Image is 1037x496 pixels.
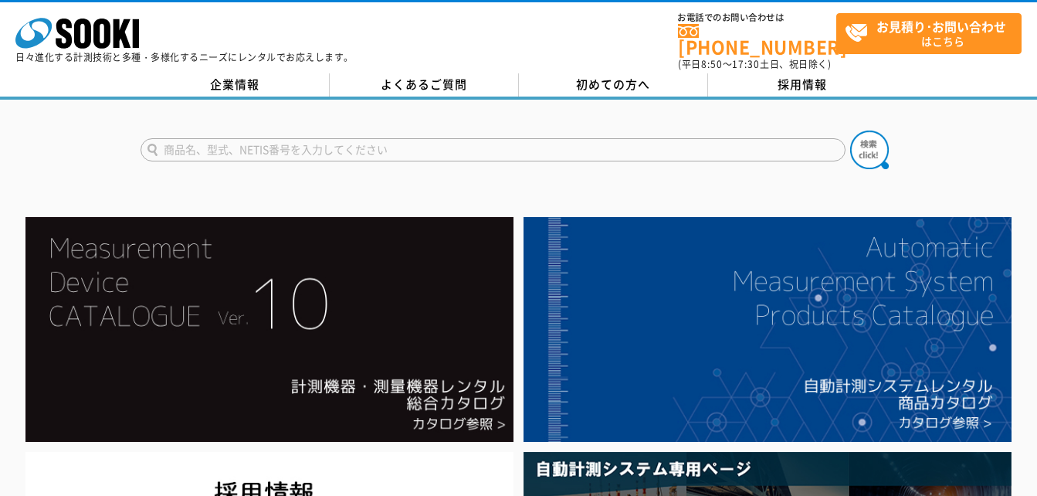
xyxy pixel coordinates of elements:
[678,57,831,71] span: (平日 ～ 土日、祝日除く)
[678,13,836,22] span: お電話でのお問い合わせは
[836,13,1022,54] a: お見積り･お問い合わせはこちら
[25,217,513,443] img: Catalog Ver10
[732,57,760,71] span: 17:30
[708,73,897,97] a: 採用情報
[524,217,1012,443] img: 自動計測システムカタログ
[15,53,354,62] p: 日々進化する計測技術と多種・多様化するニーズにレンタルでお応えします。
[701,57,723,71] span: 8:50
[576,76,650,93] span: 初めての方へ
[330,73,519,97] a: よくあるご質問
[850,131,889,169] img: btn_search.png
[519,73,708,97] a: 初めての方へ
[141,73,330,97] a: 企業情報
[141,138,846,161] input: 商品名、型式、NETIS番号を入力してください
[876,17,1006,36] strong: お見積り･お問い合わせ
[678,24,836,56] a: [PHONE_NUMBER]
[845,14,1021,53] span: はこちら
